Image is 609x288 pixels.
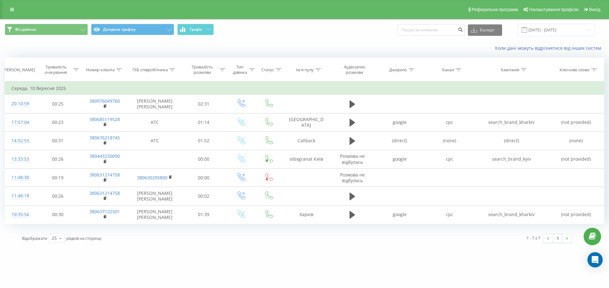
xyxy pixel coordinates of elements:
[425,150,475,168] td: cpc
[5,24,88,35] button: Всі дзвінки
[89,190,120,196] a: 380631214758
[91,24,174,35] button: Джерела трафіку
[548,131,604,150] td: (none)
[180,150,227,168] td: 00:00
[89,153,120,159] a: 380443230090
[66,235,101,241] span: рядків на сторінці
[425,113,475,131] td: cpc
[527,235,540,241] div: 1 - 7 з 7
[11,135,28,147] div: 14:52:53
[3,67,35,73] div: [PERSON_NAME]
[180,169,227,187] td: 00:00
[468,24,502,36] button: Експорт
[11,153,28,165] div: 13:33:53
[11,190,28,202] div: 11:48:18
[475,113,548,131] td: search_brand_kharkiv
[589,7,600,12] span: Вихід
[501,67,519,73] div: Кампанія
[232,64,247,75] div: Тип дзвінка
[35,187,81,205] td: 00:26
[282,131,331,150] td: Callback
[180,131,227,150] td: 01:52
[548,205,604,224] td: (not provided)
[22,235,47,241] span: Відображати
[375,150,424,168] td: google
[425,131,475,150] td: (none)
[35,131,81,150] td: 00:31
[177,24,214,35] button: Графік
[89,208,120,214] a: 380637122501
[186,64,218,75] div: Тривалість розмови
[475,205,548,224] td: search_brand_kharkiv
[548,113,604,131] td: (not provided)
[35,113,81,131] td: 00:23
[89,116,120,122] a: 380685119528
[375,113,424,131] td: google
[129,95,180,113] td: [PERSON_NAME] [PERSON_NAME]
[529,7,579,12] span: Налаштування профілю
[442,67,454,73] div: Канал
[133,67,168,73] div: ПІБ співробітника
[553,234,562,243] a: 1
[495,45,604,51] a: Коли дані можуть відрізнятися вiд інших систем
[397,24,465,36] input: Пошук за номером
[35,95,81,113] td: 00:25
[137,175,167,181] a: 380630295800
[261,67,274,73] div: Статус
[129,187,180,205] td: [PERSON_NAME] [PERSON_NAME]
[475,131,548,150] td: (direct)
[296,67,314,73] div: Ім'я пулу
[472,7,518,12] span: Реферальна програма
[282,205,331,224] td: Харків
[11,208,28,221] div: 10:35:56
[425,205,475,224] td: cpc
[52,235,57,241] div: 25
[560,67,590,73] div: Ключове слово
[180,187,227,205] td: 00:02
[86,67,115,73] div: Номер клієнта
[89,98,120,104] a: 380976049760
[180,113,227,131] td: 01:14
[35,205,81,224] td: 00:30
[282,150,331,168] td: oibxgranat Київ
[475,150,548,168] td: search_brand_kyiv
[5,82,604,95] td: Середа, 10 Вересня 2025
[35,150,81,168] td: 00:26
[89,135,120,141] a: 380676218745
[35,169,81,187] td: 00:19
[11,171,28,184] div: 11:48:30
[180,95,227,113] td: 02:31
[11,98,28,110] div: 20:10:59
[340,172,365,183] span: Розмова не відбулась
[190,27,202,32] span: Графік
[548,150,604,168] td: (not provided)
[15,27,36,32] span: Всі дзвінки
[180,205,227,224] td: 01:39
[129,205,180,224] td: [PERSON_NAME] [PERSON_NAME]
[587,252,603,267] div: Open Intercom Messenger
[129,113,180,131] td: АТС
[89,172,120,178] a: 380631214758
[11,116,28,129] div: 17:57:04
[282,113,331,131] td: [GEOGRAPHIC_DATA]
[340,153,365,165] span: Розмова не відбулась
[336,64,373,75] div: Аудіозапис розмови
[389,67,407,73] div: Джерело
[40,64,72,75] div: Тривалість очікування
[375,131,424,150] td: (direct)
[129,131,180,150] td: АТС
[375,205,424,224] td: google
